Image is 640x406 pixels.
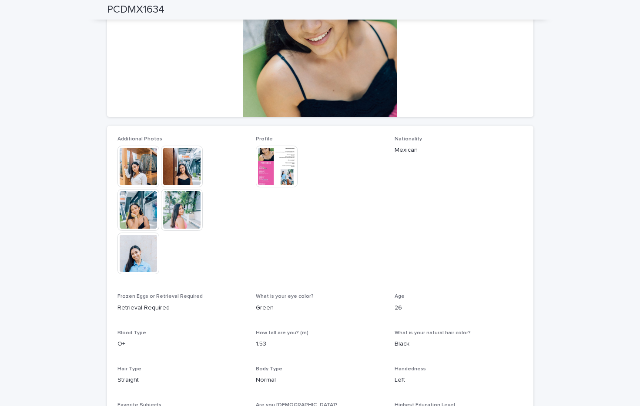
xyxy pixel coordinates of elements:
[117,136,162,142] span: Additional Photos
[117,366,141,372] span: Hair Type
[256,376,384,385] p: Normal
[395,303,523,313] p: 26
[117,294,203,299] span: Frozen Eggs or Retrieval Required
[395,366,426,372] span: Handedness
[117,330,146,336] span: Blood Type
[256,330,308,336] span: How tall are you? (m)
[117,339,246,349] p: O+
[256,303,384,313] p: Green
[395,376,523,385] p: Left
[395,146,523,155] p: Mexican
[107,3,164,16] h2: PCDMX1634
[395,136,422,142] span: Nationality
[256,339,384,349] p: 1.53
[395,339,523,349] p: Black
[256,136,273,142] span: Profile
[395,330,471,336] span: What is your natural hair color?
[117,376,246,385] p: Straight
[395,294,405,299] span: Age
[256,294,314,299] span: What is your eye color?
[256,366,282,372] span: Body Type
[117,303,246,313] p: Retrieval Required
